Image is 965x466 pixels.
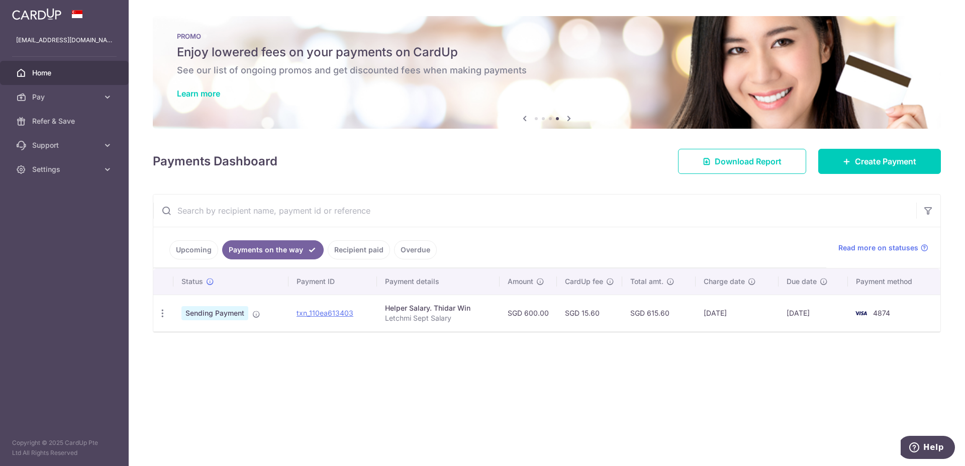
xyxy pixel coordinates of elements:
td: [DATE] [696,295,779,331]
h5: Enjoy lowered fees on your payments on CardUp [177,44,917,60]
span: Read more on statuses [838,243,918,253]
span: Download Report [715,155,782,167]
th: Payment details [377,268,500,295]
p: Letchmi Sept Salary [385,313,492,323]
a: Learn more [177,88,220,99]
img: Latest Promos banner [153,16,941,129]
h6: See our list of ongoing promos and get discounted fees when making payments [177,64,917,76]
a: txn_110ea613403 [297,309,353,317]
div: Helper Salary. Thidar Win [385,303,492,313]
td: [DATE] [779,295,848,331]
p: [EMAIL_ADDRESS][DOMAIN_NAME] [16,35,113,45]
span: Amount [508,276,533,287]
td: SGD 15.60 [557,295,622,331]
span: Support [32,140,99,150]
span: Create Payment [855,155,916,167]
a: Overdue [394,240,437,259]
a: Download Report [678,149,806,174]
span: Total amt. [630,276,663,287]
img: Bank Card [851,307,871,319]
a: Payments on the way [222,240,324,259]
span: Pay [32,92,99,102]
a: Read more on statuses [838,243,928,253]
th: Payment ID [288,268,377,295]
h4: Payments Dashboard [153,152,277,170]
span: CardUp fee [565,276,603,287]
span: 4874 [873,309,890,317]
p: PROMO [177,32,917,40]
span: Due date [787,276,817,287]
span: Status [181,276,203,287]
td: SGD 600.00 [500,295,557,331]
iframe: Opens a widget where you can find more information [901,436,955,461]
a: Recipient paid [328,240,390,259]
input: Search by recipient name, payment id or reference [153,195,916,227]
th: Payment method [848,268,940,295]
td: SGD 615.60 [622,295,695,331]
span: Refer & Save [32,116,99,126]
span: Charge date [704,276,745,287]
span: Sending Payment [181,306,248,320]
img: CardUp [12,8,61,20]
span: Home [32,68,99,78]
span: Settings [32,164,99,174]
a: Upcoming [169,240,218,259]
a: Create Payment [818,149,941,174]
